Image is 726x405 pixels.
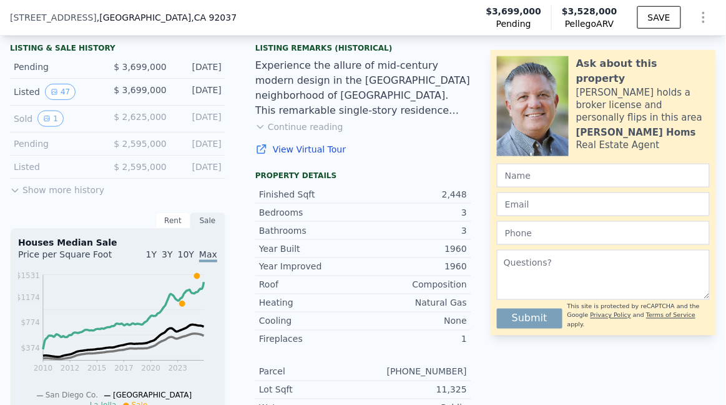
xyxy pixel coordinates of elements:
tspan: 2020 [142,364,161,373]
div: Year Built [259,242,363,255]
a: View Virtual Tour [255,143,471,156]
div: [PERSON_NAME] Homs [576,126,696,139]
div: Property details [255,171,471,181]
span: $ 2,625,000 [114,112,167,122]
div: [DATE] [177,84,222,100]
span: $3,699,000 [486,5,542,17]
span: , [GEOGRAPHIC_DATA] [97,11,237,24]
span: Pellego ARV [562,17,617,30]
tspan: 2015 [87,364,107,373]
tspan: $1174 [16,293,40,302]
input: Phone [497,221,710,245]
button: Continue reading [255,121,343,133]
span: Pending [496,17,531,30]
div: None [363,315,468,327]
div: Heating [259,297,363,309]
div: Price per Square Foot [18,249,118,269]
span: [GEOGRAPHIC_DATA] [113,391,192,400]
div: Sold [14,111,104,127]
div: 2,448 [363,188,468,201]
input: Email [497,192,710,216]
tspan: $774 [21,319,40,327]
div: Natural Gas [363,297,468,309]
div: Experience the allure of mid-century modern design in the [GEOGRAPHIC_DATA] neighborhood of [GEOG... [255,58,471,118]
span: $ 2,595,000 [114,139,167,149]
span: , CA 92037 [191,12,237,22]
span: $ 3,699,000 [114,85,167,95]
div: Listed [14,161,104,173]
div: Year Improved [259,261,363,273]
div: Houses Median Sale [18,236,217,249]
div: 1960 [363,261,468,273]
div: Composition [363,279,468,291]
tspan: $374 [21,344,40,352]
span: 1Y [146,250,157,260]
div: 1960 [363,242,468,255]
div: [PHONE_NUMBER] [363,366,468,378]
div: [DATE] [177,61,222,73]
div: [DATE] [177,161,222,173]
input: Name [497,164,710,187]
div: Roof [259,279,363,291]
div: [DATE] [177,111,222,127]
div: Fireplaces [259,333,363,346]
button: View historical data [45,84,76,100]
tspan: 2023 [169,364,188,373]
button: Show Options [691,5,716,30]
div: [DATE] [177,137,222,150]
div: Real Estate Agent [576,139,660,151]
div: Rent [155,212,190,229]
div: Bathrooms [259,224,363,237]
div: [PERSON_NAME] holds a broker license and personally flips in this area [576,86,710,124]
div: Bedrooms [259,206,363,219]
div: Pending [14,137,104,150]
span: San Diego Co. [46,391,98,400]
div: 11,325 [363,384,468,396]
span: $ 3,699,000 [114,62,167,72]
div: LISTING & SALE HISTORY [10,43,225,56]
span: [STREET_ADDRESS] [10,11,97,24]
div: 3 [363,206,468,219]
a: Privacy Policy [591,312,631,319]
span: $3,528,000 [562,6,617,16]
span: 3Y [162,250,172,260]
div: 3 [363,224,468,237]
div: Ask about this property [576,56,710,86]
tspan: 2010 [34,364,53,373]
button: View historical data [37,111,64,127]
div: Finished Sqft [259,188,363,201]
span: 10Y [178,250,194,260]
tspan: 2017 [114,364,134,373]
span: Max [199,250,217,262]
tspan: $1531 [16,272,40,281]
div: Cooling [259,315,363,327]
div: Listed [14,84,104,100]
div: Listing Remarks (Historical) [255,43,471,53]
button: SAVE [637,6,681,29]
button: Show more history [10,179,104,196]
div: Pending [14,61,104,73]
div: Sale [190,212,225,229]
div: This site is protected by reCAPTCHA and the Google and apply. [567,302,710,329]
div: 1 [363,333,468,346]
div: Parcel [259,366,363,378]
div: Lot Sqft [259,384,363,396]
button: Submit [497,309,562,329]
tspan: 2012 [61,364,80,373]
span: $ 2,595,000 [114,162,167,172]
a: Terms of Service [646,312,695,319]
